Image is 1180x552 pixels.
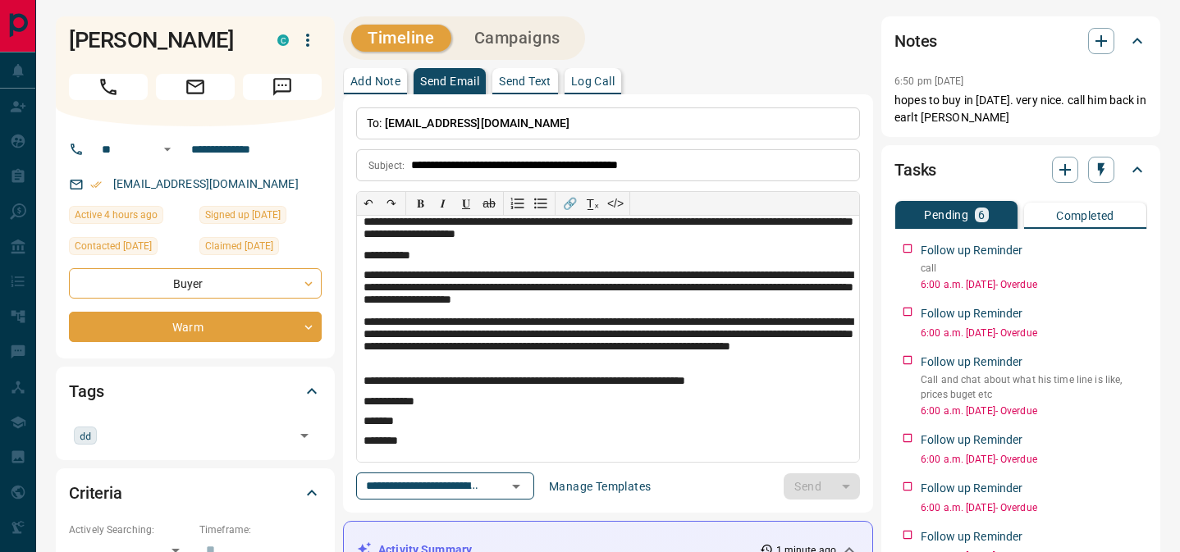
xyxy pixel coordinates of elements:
p: Follow up Reminder [921,528,1022,545]
span: Call [69,74,148,100]
a: [EMAIL_ADDRESS][DOMAIN_NAME] [113,177,299,190]
span: Contacted [DATE] [75,238,152,254]
p: To: [356,107,860,139]
span: dd [80,427,91,444]
span: Claimed [DATE] [205,238,273,254]
p: Log Call [571,75,615,87]
p: Subject: [368,158,405,173]
span: 𝐔 [462,197,470,210]
span: Active 4 hours ago [75,207,158,223]
div: Notes [894,21,1147,61]
h1: [PERSON_NAME] [69,27,253,53]
button: Campaigns [458,25,577,52]
button: Manage Templates [539,473,661,500]
button: ↶ [357,192,380,215]
p: Call and chat about what his time line is like, prices buget etc [921,372,1147,402]
button: Numbered list [506,192,529,215]
div: Tags [69,372,322,411]
button: Open [158,139,177,159]
p: Timeframe: [199,522,322,537]
p: Follow up Reminder [921,354,1022,371]
p: Pending [924,209,968,221]
p: 6:00 a.m. [DATE] - Overdue [921,500,1147,515]
p: 6:00 a.m. [DATE] - Overdue [921,404,1147,418]
p: hopes to buy in [DATE]. very nice. call him back in earlt [PERSON_NAME] [894,92,1147,126]
div: Tasks [894,150,1147,189]
div: Criteria [69,473,322,513]
s: ab [483,197,496,210]
div: split button [784,473,860,500]
button: 𝐔 [455,192,478,215]
button: </> [604,192,627,215]
div: Warm [69,312,322,342]
button: ↷ [380,192,403,215]
span: [EMAIL_ADDRESS][DOMAIN_NAME] [385,116,570,130]
p: Actively Searching: [69,522,191,537]
p: Follow up Reminder [921,480,1022,497]
div: Sat Jan 02 2021 [199,206,322,229]
p: Follow up Reminder [921,305,1022,322]
p: Follow up Reminder [921,242,1022,259]
p: 6 [978,209,985,221]
button: Timeline [351,25,451,52]
button: ab [478,192,501,215]
p: Send Email [420,75,479,87]
p: call [921,261,1147,276]
p: 6:00 a.m. [DATE] - Overdue [921,452,1147,467]
p: 6:50 pm [DATE] [894,75,964,87]
button: 𝐁 [409,192,432,215]
div: Sun Aug 17 2025 [69,237,191,260]
button: 🔗 [558,192,581,215]
p: Follow up Reminder [921,431,1022,449]
button: Bullet list [529,192,552,215]
h2: Tags [69,378,103,404]
h2: Notes [894,28,937,54]
p: Send Text [499,75,551,87]
p: Completed [1056,210,1114,221]
div: Wed Mar 02 2022 [199,237,322,260]
button: 𝑰 [432,192,455,215]
svg: Email Verified [90,179,102,190]
p: 6:00 a.m. [DATE] - Overdue [921,277,1147,292]
span: Email [156,74,235,100]
p: Add Note [350,75,400,87]
div: Buyer [69,268,322,299]
button: T̲ₓ [581,192,604,215]
span: Signed up [DATE] [205,207,281,223]
h2: Tasks [894,157,936,183]
div: Thu Sep 11 2025 [69,206,191,229]
button: Open [293,424,316,447]
button: Open [505,475,528,498]
span: Message [243,74,322,100]
p: 6:00 a.m. [DATE] - Overdue [921,326,1147,340]
div: condos.ca [277,34,289,46]
h2: Criteria [69,480,122,506]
